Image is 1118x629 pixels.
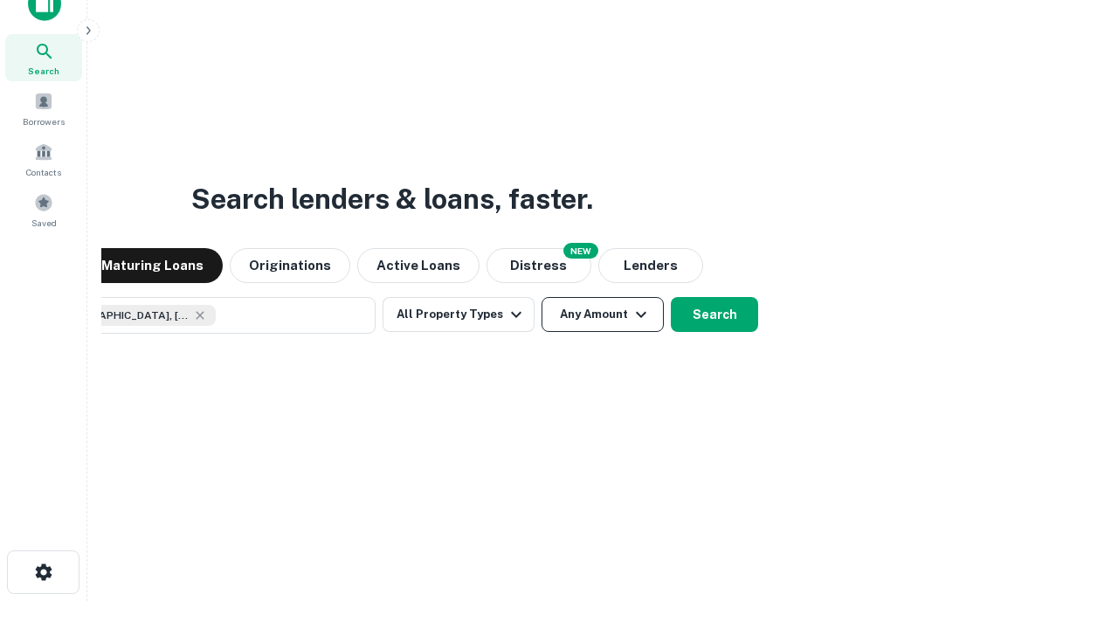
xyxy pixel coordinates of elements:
iframe: Chat Widget [1031,489,1118,573]
a: Saved [5,186,82,233]
button: [GEOGRAPHIC_DATA], [GEOGRAPHIC_DATA], [GEOGRAPHIC_DATA] [26,297,376,334]
h3: Search lenders & loans, faster. [191,178,593,220]
a: Borrowers [5,85,82,132]
span: [GEOGRAPHIC_DATA], [GEOGRAPHIC_DATA], [GEOGRAPHIC_DATA] [59,308,190,323]
button: Any Amount [542,297,664,332]
span: Contacts [26,165,61,179]
div: NEW [563,243,598,259]
button: Maturing Loans [82,248,223,283]
span: Search [28,64,59,78]
span: Borrowers [23,114,65,128]
a: Search [5,34,82,81]
button: Search [671,297,758,332]
button: Search distressed loans with lien and other non-mortgage details. [487,248,591,283]
button: Active Loans [357,248,480,283]
button: All Property Types [383,297,535,332]
a: Contacts [5,135,82,183]
button: Originations [230,248,350,283]
span: Saved [31,216,57,230]
button: Lenders [598,248,703,283]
